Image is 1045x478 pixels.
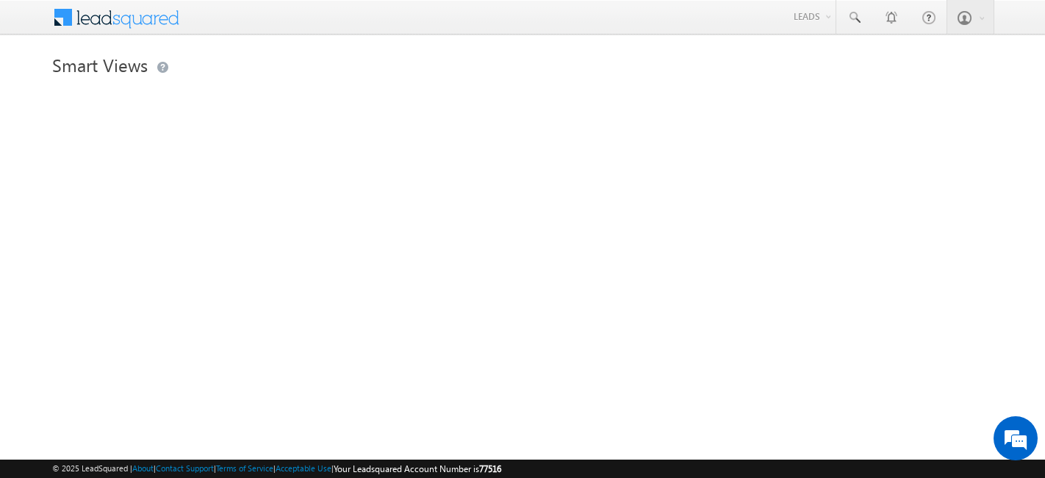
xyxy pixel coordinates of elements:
a: About [132,463,154,473]
a: Terms of Service [216,463,273,473]
span: Smart Views [52,53,148,76]
span: 77516 [479,463,501,474]
span: © 2025 LeadSquared | | | | | [52,462,501,476]
span: Your Leadsquared Account Number is [334,463,501,474]
a: Contact Support [156,463,214,473]
a: Acceptable Use [276,463,331,473]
